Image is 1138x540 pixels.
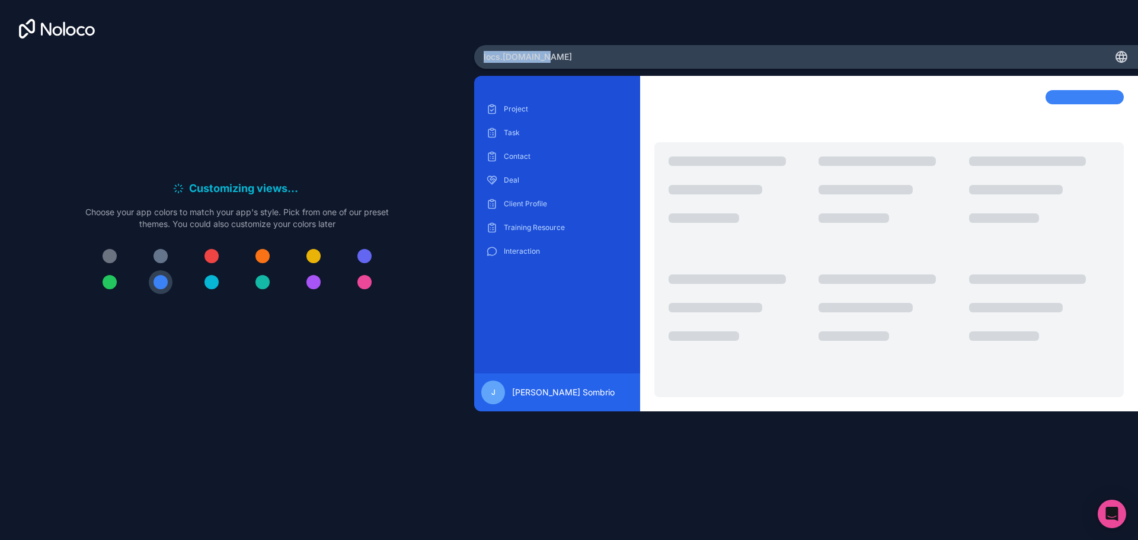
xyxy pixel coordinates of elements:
div: Open Intercom Messenger [1098,500,1126,528]
p: Client Profile [504,199,628,209]
p: Project [504,104,628,114]
span: . [287,180,291,197]
span: J [491,388,496,397]
div: scrollable content [484,100,631,364]
span: [PERSON_NAME] Sombrio [512,386,615,398]
span: locs .[DOMAIN_NAME] [484,51,572,63]
p: Training Resource [504,223,628,232]
p: Choose your app colors to match your app's style. Pick from one of our preset themes. You could a... [85,206,389,230]
p: Deal [504,175,628,185]
h6: Customizing views [189,180,302,197]
p: Task [504,128,628,138]
p: Contact [504,152,628,161]
p: Interaction [504,247,628,256]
